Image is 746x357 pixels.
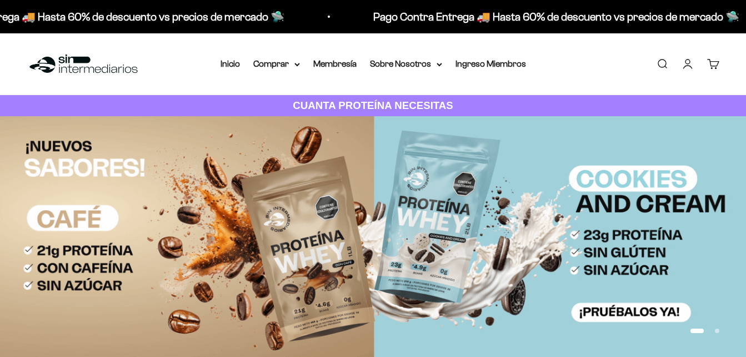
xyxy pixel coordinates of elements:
[293,100,453,111] strong: CUANTA PROTEÍNA NECESITAS
[367,8,733,26] p: Pago Contra Entrega 🚚 Hasta 60% de descuento vs precios de mercado 🛸
[313,59,357,68] a: Membresía
[221,59,240,68] a: Inicio
[455,59,526,68] a: Ingreso Miembros
[253,57,300,71] summary: Comprar
[370,57,442,71] summary: Sobre Nosotros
